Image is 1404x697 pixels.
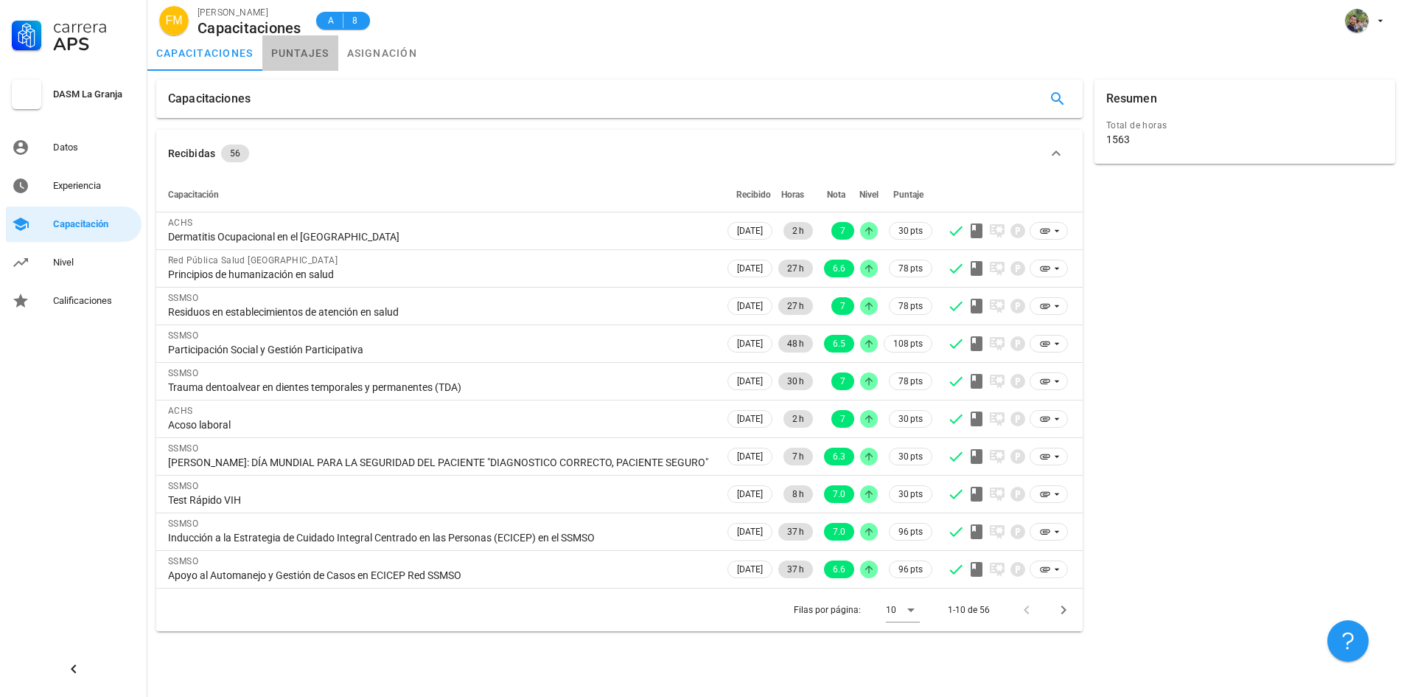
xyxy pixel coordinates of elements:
span: 48 h [787,335,804,353]
div: Total de horas [1106,118,1383,133]
span: 30 pts [898,487,923,502]
span: 30 pts [898,223,923,238]
div: Participación Social y Gestión Participativa [168,343,713,356]
span: Recibido [736,190,771,200]
span: 6.5 [833,335,845,353]
span: 7.0 [833,523,845,541]
div: Resumen [1106,80,1157,118]
th: Nivel [857,177,881,212]
a: Nivel [6,245,142,280]
span: SSMSO [168,556,198,566]
div: APS [53,35,136,53]
div: 10 [886,603,896,617]
span: A [325,13,337,28]
th: Nota [816,177,857,212]
span: 7 [840,372,845,390]
span: 78 pts [898,261,923,276]
div: Principios de humanización en salud [168,268,713,281]
a: capacitaciones [147,35,262,71]
div: Carrera [53,18,136,35]
span: 2 h [792,410,804,428]
div: Test Rápido VIH [168,493,713,507]
a: Experiencia [6,168,142,204]
span: 2 h [792,222,804,240]
div: Filas por página: [794,589,920,631]
div: 1563 [1106,133,1130,146]
span: [DATE] [737,486,763,502]
div: Trauma dentoalvear en dientes temporales y permanentes (TDA) [168,381,713,394]
span: Capacitación [168,190,219,200]
span: Red Pública Salud [GEOGRAPHIC_DATA] [168,255,338,266]
div: Nivel [53,257,136,268]
span: SSMSO [168,368,198,378]
span: 30 pts [898,412,923,426]
span: Puntaje [893,190,923,200]
a: Calificaciones [6,283,142,319]
span: 108 pts [893,336,923,351]
span: 96 pts [898,524,923,539]
span: 7 [840,410,845,428]
span: 7 [840,222,845,240]
span: [DATE] [737,223,763,239]
div: Dermatitis Ocupacional en el [GEOGRAPHIC_DATA] [168,230,713,243]
th: Recibido [724,177,775,212]
span: [DATE] [737,260,763,277]
span: [DATE] [737,298,763,314]
div: DASM La Granja [53,89,136,100]
span: 7.0 [833,485,845,503]
span: ACHS [168,218,193,228]
a: Datos [6,130,142,165]
div: Residuos en establecimientos de atención en salud [168,305,713,319]
span: Horas [781,190,804,200]
div: Experiencia [53,180,136,192]
span: 30 pts [898,449,923,464]
th: Horas [775,177,816,212]
span: SSMSO [168,519,198,529]
span: SSMSO [168,330,198,341]
div: Capacitación [53,218,136,230]
a: Capacitación [6,207,142,242]
span: SSMSO [168,293,198,303]
div: Acoso laboral [168,418,713,431]
span: ACHS [168,406,193,416]
span: 37 h [787,561,804,578]
div: avatar [159,6,189,35]
span: 78 pts [898,299,923,313]
button: Página siguiente [1050,597,1077,623]
span: 96 pts [898,562,923,577]
span: Nota [827,190,845,200]
span: [DATE] [737,373,763,389]
div: Recibidas [168,145,215,162]
div: Apoyo al Automanejo y Gestión de Casos en ECICEP Red SSMSO [168,569,713,582]
div: 10Filas por página: [886,598,920,622]
span: FM [165,6,182,35]
span: 78 pts [898,374,923,389]
span: Nivel [859,190,879,200]
span: 56 [230,145,240,162]
span: 7 h [792,448,804,465]
span: [DATE] [737,524,763,540]
div: avatar [1345,9,1369,32]
th: Capacitación [156,177,724,212]
div: 1-10 de 56 [948,603,990,617]
div: Calificaciones [53,295,136,307]
span: 7 [840,297,845,315]
th: Puntaje [881,177,935,212]
span: [DATE] [737,448,763,465]
a: asignación [338,35,427,71]
span: 37 h [787,523,804,541]
span: 8 [349,13,361,28]
span: 8 h [792,485,804,503]
span: 6.3 [833,448,845,465]
span: [DATE] [737,336,763,352]
span: 6.6 [833,260,845,277]
a: puntajes [262,35,338,71]
span: SSMSO [168,481,198,491]
div: Capacitaciones [198,20,301,36]
span: 27 h [787,297,804,315]
span: 6.6 [833,561,845,578]
span: [DATE] [737,411,763,427]
div: Datos [53,142,136,153]
div: Capacitaciones [168,80,251,118]
div: [PERSON_NAME]: DÍA MUNDIAL PARA LA SEGURIDAD DEL PACIENTE "DIAGNOSTICO CORRECTO, PACIENTE SEGURO" [168,456,713,469]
